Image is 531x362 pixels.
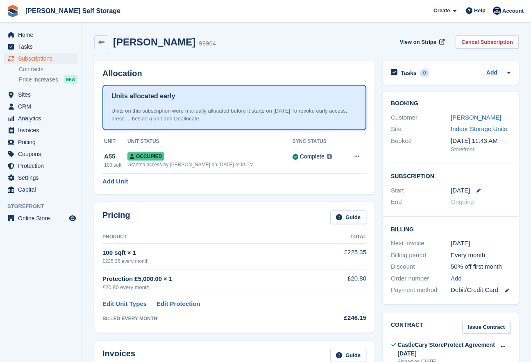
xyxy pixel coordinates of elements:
span: Tasks [18,41,67,52]
div: 0 [420,69,429,77]
span: Help [474,7,486,15]
div: Complete [300,152,324,161]
div: [DATE] 11:43 AM [451,136,511,146]
a: Edit Unit Types [102,299,147,309]
a: menu [4,53,77,64]
th: Product [102,231,318,244]
div: 100 sqft [104,161,127,169]
img: Justin Farthing [493,7,501,15]
div: Granted access by [PERSON_NAME] on [DATE] 4:09 PM [127,161,293,168]
a: Indoor Storage Units [451,125,507,132]
a: Add [451,274,462,283]
a: menu [4,124,77,136]
span: CRM [18,101,67,112]
div: Order number [391,274,451,283]
h2: Booking [391,100,511,107]
td: £20.80 [318,269,366,296]
a: menu [4,172,77,183]
div: Storefront [451,145,511,154]
a: menu [4,160,77,172]
div: Protection £5,000.00 × 1 [102,274,318,284]
time: 2025-08-14 23:00:00 UTC [451,186,470,195]
a: Preview store [68,213,77,223]
h2: Billing [391,225,511,233]
div: Customer [391,113,451,122]
h2: [PERSON_NAME] [113,36,195,48]
a: menu [4,29,77,41]
a: View on Stripe [397,35,446,49]
div: 99964 [199,39,216,48]
a: menu [4,184,77,195]
td: £225.35 [318,243,366,269]
a: Edit Protection [157,299,200,309]
a: menu [4,113,77,124]
div: 100 sqft × 1 [102,248,318,258]
a: Add Unit [102,177,128,186]
h2: Pricing [102,210,130,224]
div: A55 [104,152,127,161]
img: stora-icon-8386f47178a22dfd0bd8f6a31ec36ba5ce8667c1dd55bd0f319d3a0aa187defe.svg [7,5,19,17]
h1: Units allocated early [111,91,175,101]
a: [PERSON_NAME] Self Storage [22,4,124,18]
div: Units on this subscription were manually allocated before it starts on [DATE] To revoke early acc... [111,107,357,123]
span: Capital [18,184,67,195]
a: menu [4,41,77,52]
a: Price increases NEW [19,75,77,84]
a: Add [486,68,497,78]
a: Cancel Subscription [456,35,519,49]
span: Analytics [18,113,67,124]
h2: Allocation [102,69,366,78]
a: menu [4,136,77,148]
span: Storefront [7,202,82,210]
h2: Subscription [391,172,511,180]
div: Next invoice [391,239,451,248]
span: Settings [18,172,67,183]
th: Sync Status [293,135,344,148]
img: icon-info-grey-7440780725fd019a000dd9b08b2336e03edf1995a4989e88bcd33f0948082b44.svg [327,154,332,159]
div: £246.15 [318,313,366,323]
div: BILLED EVERY MONTH [102,315,318,322]
span: View on Stripe [400,38,436,46]
h2: Tasks [401,69,417,77]
div: Billing period [391,251,451,260]
div: £225.35 every month [102,258,318,265]
span: Occupied [127,152,164,161]
a: menu [4,148,77,160]
span: Protection [18,160,67,172]
div: Payment method [391,285,451,295]
a: menu [4,89,77,100]
div: [DATE] [451,239,511,248]
span: Pricing [18,136,67,148]
div: Discount [391,262,451,271]
span: Invoices [18,124,67,136]
a: menu [4,101,77,112]
a: [PERSON_NAME] [451,114,501,121]
span: Coupons [18,148,67,160]
span: Ongoing [451,198,474,205]
div: Site [391,124,451,134]
div: £20.80 every month [102,283,318,292]
div: NEW [64,75,77,84]
th: Unit Status [127,135,293,148]
span: Subscriptions [18,53,67,64]
h2: Contract [391,321,423,334]
th: Total [318,231,366,244]
div: End [391,197,451,207]
span: Home [18,29,67,41]
a: Contracts [19,66,77,73]
span: Create [433,7,450,15]
span: Sites [18,89,67,100]
div: 50% off first month [451,262,511,271]
div: Start [391,186,451,195]
div: Debit/Credit Card [451,285,511,295]
div: CastleCary StoreProtect Agreement [DATE] [397,341,495,358]
div: Booked [391,136,451,154]
div: Every month [451,251,511,260]
span: Account [502,7,524,15]
a: menu [4,213,77,224]
a: Issue Contract [462,321,511,334]
th: Unit [102,135,127,148]
span: Price increases [19,76,58,84]
span: Online Store [18,213,67,224]
a: Guide [330,210,366,224]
